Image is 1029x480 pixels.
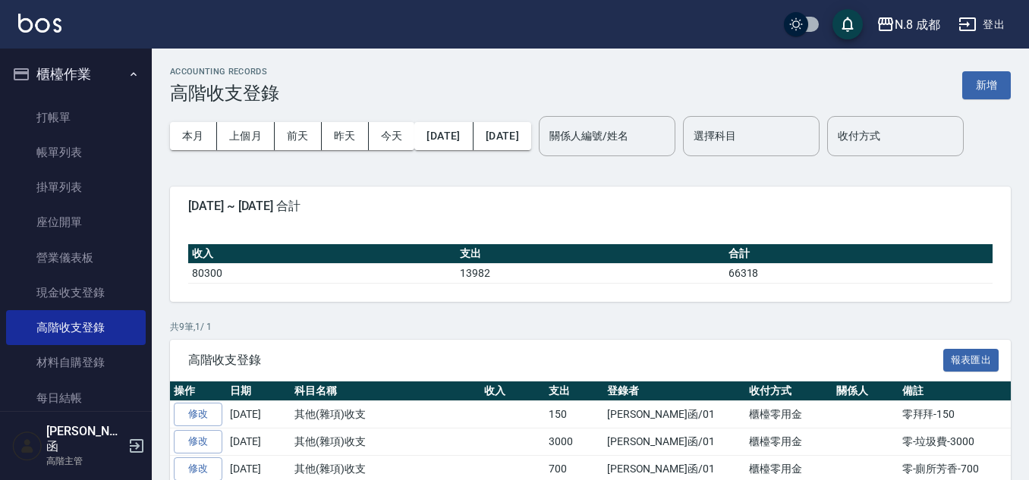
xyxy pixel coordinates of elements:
[6,310,146,345] a: 高階收支登錄
[456,263,724,283] td: 13982
[962,77,1011,92] a: 新增
[456,244,724,264] th: 支出
[6,55,146,94] button: 櫃檯作業
[745,428,832,456] td: 櫃檯零用金
[46,424,124,454] h5: [PERSON_NAME]函
[943,349,999,372] button: 報表匯出
[6,100,146,135] a: 打帳單
[226,401,291,428] td: [DATE]
[6,345,146,380] a: 材料自購登錄
[170,320,1011,334] p: 共 9 筆, 1 / 1
[603,381,745,401] th: 登錄者
[545,401,603,428] td: 150
[480,381,545,401] th: 收入
[545,428,603,456] td: 3000
[226,428,291,456] td: [DATE]
[226,381,291,401] th: 日期
[170,381,226,401] th: 操作
[46,454,124,468] p: 高階主管
[545,381,603,401] th: 支出
[6,170,146,205] a: 掛單列表
[170,83,279,104] h3: 高階收支登錄
[322,122,369,150] button: 昨天
[6,240,146,275] a: 營業儀表板
[188,244,456,264] th: 收入
[170,122,217,150] button: 本月
[291,428,480,456] td: 其他(雜項)收支
[369,122,415,150] button: 今天
[895,15,940,34] div: N.8 成都
[170,67,279,77] h2: ACCOUNTING RECORDS
[6,275,146,310] a: 現金收支登錄
[745,381,832,401] th: 收付方式
[217,122,275,150] button: 上個月
[18,14,61,33] img: Logo
[174,430,222,453] a: 修改
[962,71,1011,99] button: 新增
[174,403,222,426] a: 修改
[725,244,993,264] th: 合計
[188,263,456,283] td: 80300
[188,353,943,368] span: 高階收支登錄
[188,199,993,214] span: [DATE] ~ [DATE] 合計
[6,381,146,416] a: 每日結帳
[832,9,863,39] button: save
[745,401,832,428] td: 櫃檯零用金
[275,122,322,150] button: 前天
[12,431,42,461] img: Person
[870,9,946,40] button: N.8 成都
[832,381,898,401] th: 關係人
[943,352,999,366] a: 報表匯出
[414,122,473,150] button: [DATE]
[6,135,146,170] a: 帳單列表
[725,263,993,283] td: 66318
[474,122,531,150] button: [DATE]
[603,401,745,428] td: [PERSON_NAME]函/01
[291,381,480,401] th: 科目名稱
[291,401,480,428] td: 其他(雜項)收支
[952,11,1011,39] button: 登出
[603,428,745,456] td: [PERSON_NAME]函/01
[6,205,146,240] a: 座位開單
